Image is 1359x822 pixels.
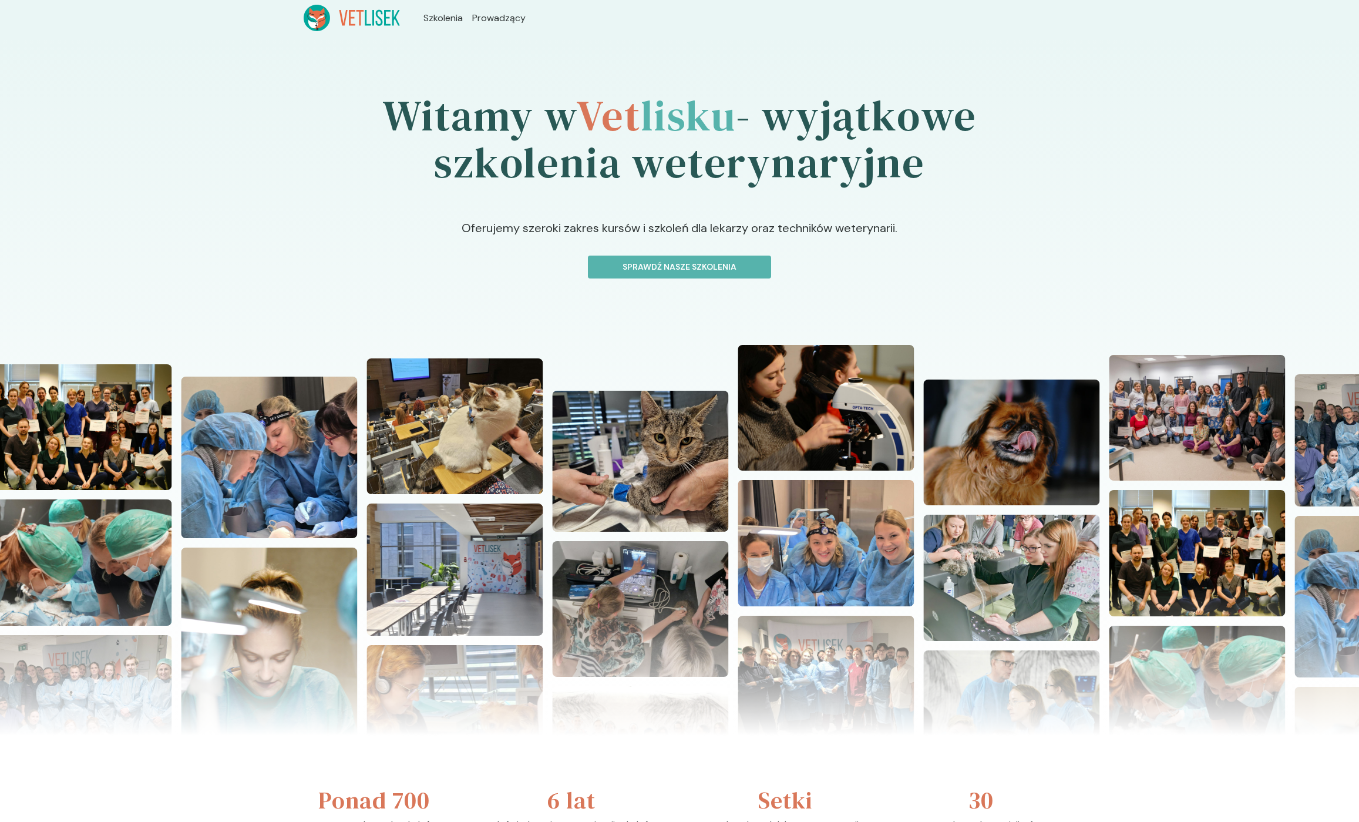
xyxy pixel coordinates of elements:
img: Z2WOx5bqstJ98vaI_20240512_101618.jpg [366,358,543,494]
h3: 30 [968,783,994,818]
p: Oferujemy szeroki zakres kursów i szkoleń dla lekarzy oraz techników weterynarii. [227,219,1133,256]
img: Z2WOopbqstJ98vZ9_20241110_112622.jpg [738,480,914,606]
img: Z2WO0pbqstJ98vaO_DSC07789.JPG [1109,490,1285,616]
span: lisku [641,86,736,145]
img: Z2WOrpbqstJ98vaB_DSC04907.JPG [738,345,914,471]
img: Z2WOkZbqstJ98vZ3_KopiaDSC_9894-1-.jpg [1109,355,1285,481]
img: Z2WOzZbqstJ98vaN_20241110_112957.jpg [181,377,357,538]
h1: Witamy w - wyjątkowe szkolenia weterynaryjne [304,59,1055,219]
h3: Setki [758,783,812,818]
img: Z2WOt5bqstJ98vaD_20220625_145846.jpg [552,541,728,677]
span: Vet [576,86,640,145]
h3: Ponad 700 [318,783,430,818]
p: Sprawdź nasze szkolenia [598,261,761,273]
a: Szkolenia [423,11,463,25]
a: Prowadzący [472,11,526,25]
img: Z2WOmpbqstJ98vZ6_20241110_131239-2.jpg [923,515,1099,640]
img: Z2WOn5bqstJ98vZ7_DSC06617.JPG [923,380,1099,505]
img: Z2WOuJbqstJ98vaF_20221127_125425.jpg [552,391,728,532]
img: Z2WOxZbqstJ98vaH_20240608_122030.jpg [366,504,543,636]
button: Sprawdź nasze szkolenia [588,256,771,279]
h3: 6 lat [547,783,596,818]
